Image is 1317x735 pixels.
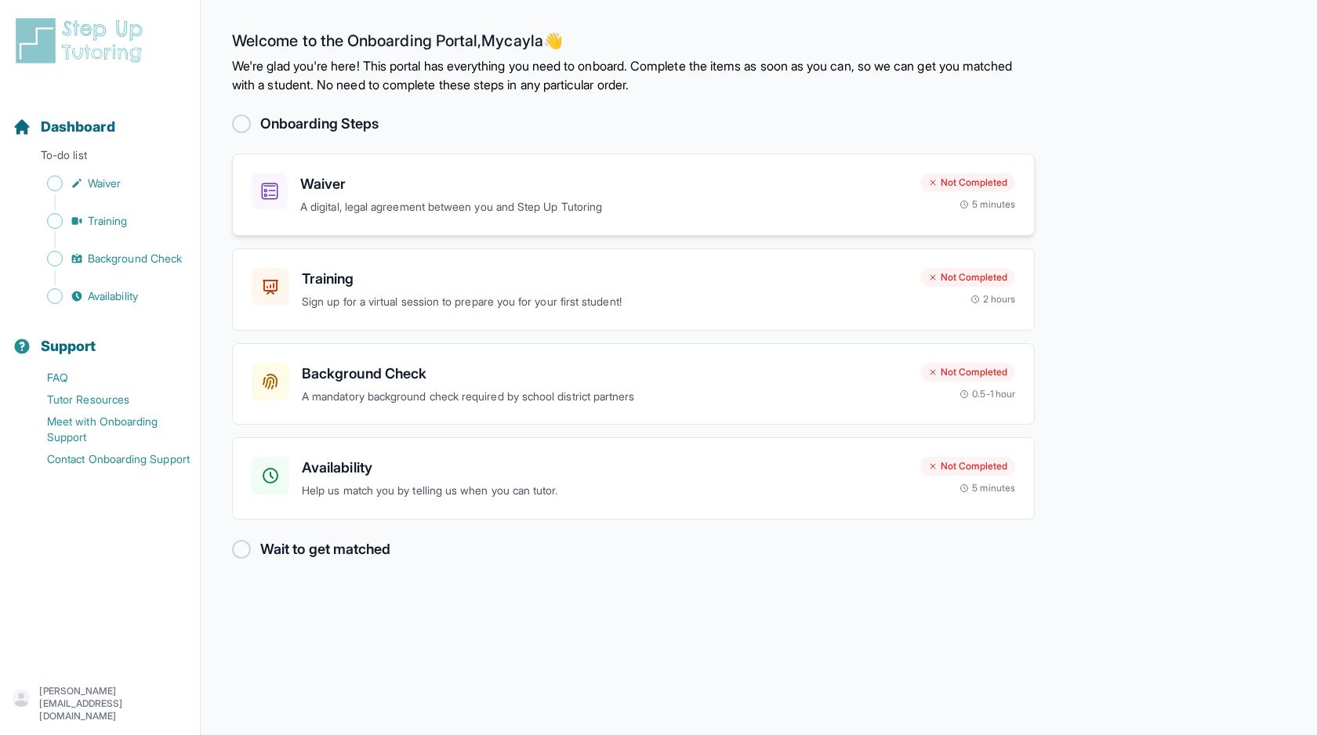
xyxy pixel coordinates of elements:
[232,56,1035,94] p: We're glad you're here! This portal has everything you need to onboard. Complete the items as soo...
[13,172,200,194] a: Waiver
[302,482,908,500] p: Help us match you by telling us when you can tutor.
[920,457,1015,476] div: Not Completed
[6,147,194,169] p: To-do list
[232,437,1035,520] a: AvailabilityHelp us match you by telling us when you can tutor.Not Completed5 minutes
[6,91,194,144] button: Dashboard
[300,198,908,216] p: A digital, legal agreement between you and Step Up Tutoring
[302,457,908,479] h3: Availability
[960,482,1015,494] div: 5 minutes
[13,685,187,722] button: [PERSON_NAME][EMAIL_ADDRESS][DOMAIN_NAME]
[232,154,1035,236] a: WaiverA digital, legal agreement between you and Step Up TutoringNot Completed5 minutes
[13,16,152,66] img: logo
[302,363,908,385] h3: Background Check
[920,268,1015,287] div: Not Completed
[13,389,200,411] a: Tutor Resources
[971,293,1016,306] div: 2 hours
[88,251,182,266] span: Background Check
[39,685,187,722] p: [PERSON_NAME][EMAIL_ADDRESS][DOMAIN_NAME]
[260,113,379,135] h2: Onboarding Steps
[960,198,1015,211] div: 5 minutes
[13,210,200,232] a: Training
[13,411,200,448] a: Meet with Onboarding Support
[920,363,1015,382] div: Not Completed
[13,116,115,138] a: Dashboard
[920,173,1015,192] div: Not Completed
[302,388,908,406] p: A mandatory background check required by school district partners
[302,293,908,311] p: Sign up for a virtual session to prepare you for your first student!
[13,448,200,470] a: Contact Onboarding Support
[960,388,1015,400] div: 0.5-1 hour
[13,367,200,389] a: FAQ
[232,248,1035,331] a: TrainingSign up for a virtual session to prepare you for your first student!Not Completed2 hours
[302,268,908,290] h3: Training
[232,31,1035,56] h2: Welcome to the Onboarding Portal, Mycayla 👋
[232,343,1035,425] a: Background CheckA mandatory background check required by school district partnersNot Completed0.5...
[260,538,390,560] h2: Wait to get matched
[41,335,96,357] span: Support
[88,176,121,191] span: Waiver
[13,248,200,270] a: Background Check
[300,173,908,195] h3: Waiver
[13,285,200,307] a: Availability
[6,310,194,364] button: Support
[88,213,128,229] span: Training
[41,116,115,138] span: Dashboard
[88,288,138,304] span: Availability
